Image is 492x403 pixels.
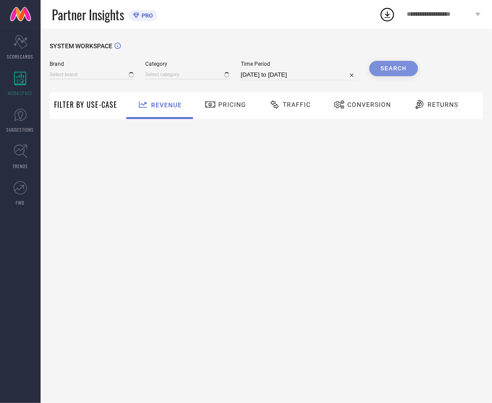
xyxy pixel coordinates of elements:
span: Pricing [218,101,246,108]
span: Revenue [151,101,182,109]
span: Conversion [347,101,391,108]
span: Traffic [283,101,311,108]
span: FWD [16,199,25,206]
span: Returns [428,101,458,108]
input: Select brand [50,70,134,79]
span: WORKSPACE [8,90,33,96]
span: Partner Insights [52,5,124,24]
span: Brand [50,61,134,67]
div: Open download list [379,6,395,23]
input: Select category [145,70,230,79]
span: Time Period [241,61,358,67]
span: PRO [139,12,153,19]
span: TRENDS [13,163,28,169]
span: Category [145,61,230,67]
span: SUGGESTIONS [7,126,34,133]
span: SYSTEM WORKSPACE [50,42,112,50]
input: Select time period [241,69,358,80]
span: SCORECARDS [7,53,34,60]
span: Filter By Use-Case [54,99,117,110]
